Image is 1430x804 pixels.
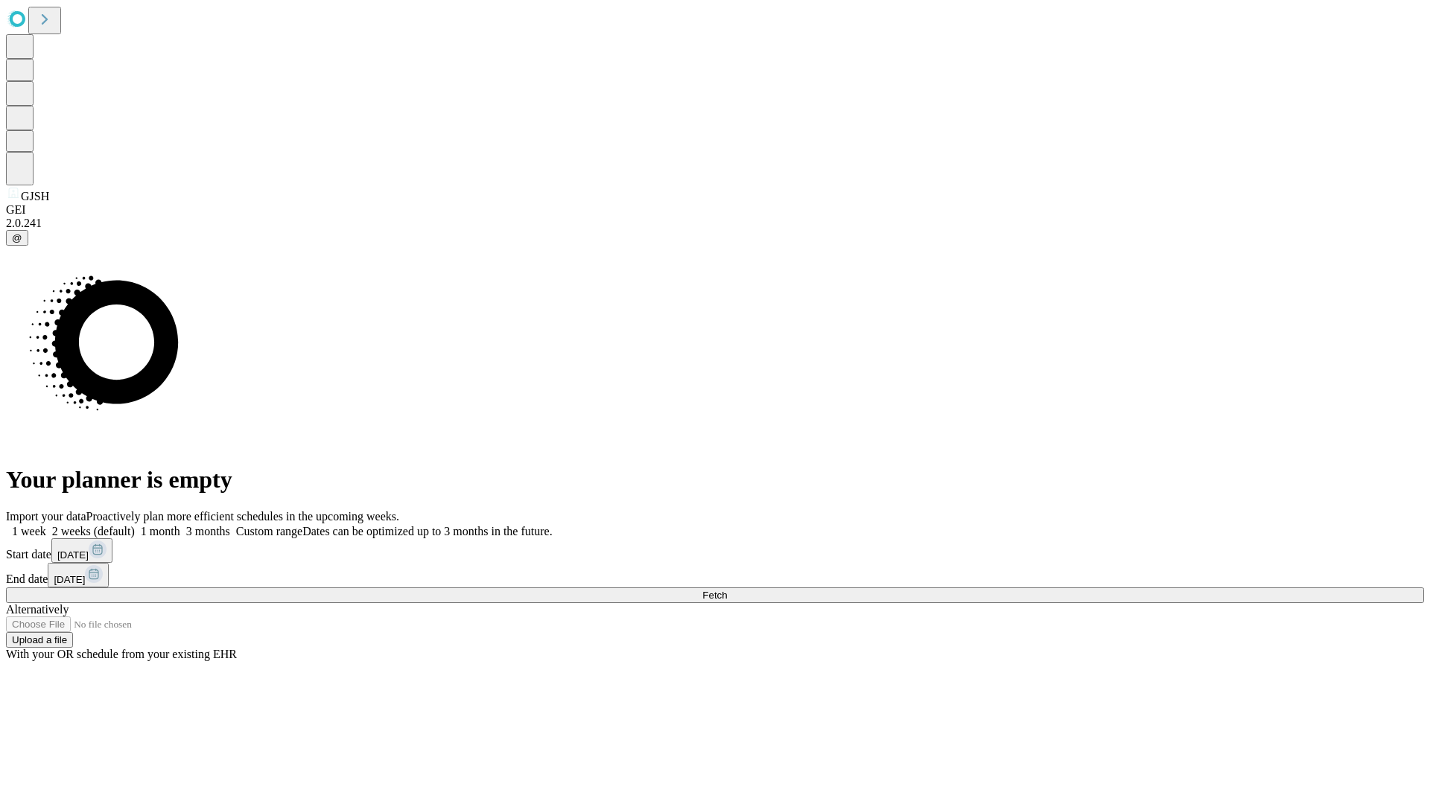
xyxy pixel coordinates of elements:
div: Start date [6,538,1424,563]
span: Dates can be optimized up to 3 months in the future. [302,525,552,537]
span: @ [12,232,22,243]
button: Upload a file [6,632,73,648]
span: 3 months [186,525,230,537]
button: @ [6,230,28,246]
div: End date [6,563,1424,587]
button: [DATE] [48,563,109,587]
span: With your OR schedule from your existing EHR [6,648,237,660]
h1: Your planner is empty [6,466,1424,494]
div: GEI [6,203,1424,217]
span: [DATE] [57,549,89,561]
div: 2.0.241 [6,217,1424,230]
span: GJSH [21,190,49,202]
span: 1 week [12,525,46,537]
span: 2 weeks (default) [52,525,135,537]
span: Custom range [236,525,302,537]
button: [DATE] [51,538,112,563]
span: Alternatively [6,603,69,616]
button: Fetch [6,587,1424,603]
span: Fetch [702,590,727,601]
span: Proactively plan more efficient schedules in the upcoming weeks. [86,510,399,523]
span: [DATE] [54,574,85,585]
span: Import your data [6,510,86,523]
span: 1 month [141,525,180,537]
